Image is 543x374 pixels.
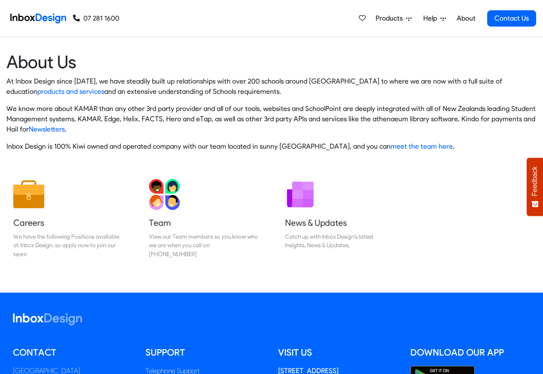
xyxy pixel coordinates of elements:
a: Careers We have the following Positions available at Inbox Design, so apply now to join our team [6,172,129,265]
p: We know more about KAMAR than any other 3rd party provider and all of our tools, websites and Sch... [6,104,537,135]
img: 2022_01_12_icon_newsletter.svg [285,179,316,210]
a: meet the team here [391,142,453,150]
div: View our Team members so you know who we are when you call on [PHONE_NUMBER] [149,232,258,258]
button: Feedback - Show survey [527,158,543,216]
a: Newsletters [29,125,65,133]
h5: Download our App [410,346,530,359]
div: Catch up with Inbox Design's latest Insights, News & Updates. [285,232,394,250]
h5: Support [146,346,265,359]
a: Contact Us [487,10,536,27]
h5: Contact [13,346,133,359]
p: Inbox Design is 100% Kiwi owned and operated company with our team located in sunny [GEOGRAPHIC_D... [6,141,537,152]
a: Help [420,10,449,27]
img: 2022_01_13_icon_job.svg [13,179,44,210]
span: Help [423,13,440,24]
a: 07 281 1600 [73,13,119,24]
a: Team View our Team members so you know who we are when you call on [PHONE_NUMBER] [142,172,265,265]
a: News & Updates Catch up with Inbox Design's latest Insights, News & Updates. [278,172,401,265]
img: 2022_01_13_icon_team.svg [149,179,180,210]
a: products and services [37,87,104,96]
div: We have the following Positions available at Inbox Design, so apply now to join our team [13,232,122,258]
span: Products [376,13,406,24]
h5: Team [149,217,258,229]
a: Products [372,10,415,27]
h5: Careers [13,217,122,229]
h5: News & Updates [285,217,394,229]
h5: Visit us [278,346,398,359]
a: About [454,10,478,27]
heading: About Us [6,51,537,73]
img: logo_inboxdesign_white.svg [13,313,82,326]
p: At Inbox Design since [DATE], we have steadily built up relationships with over 200 schools aroun... [6,76,537,97]
span: Feedback [531,166,539,196]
